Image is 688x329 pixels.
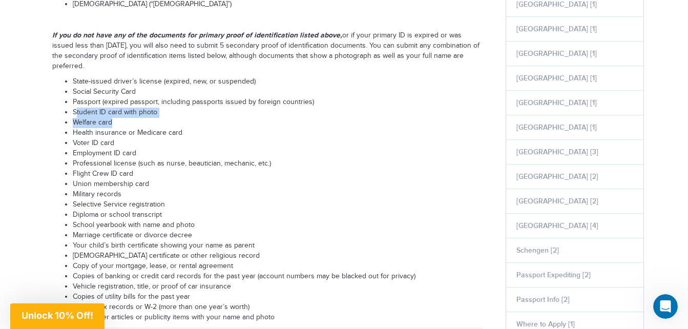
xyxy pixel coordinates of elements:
[73,169,483,179] li: Flight Crew ID card
[73,220,483,231] li: School yearbook with name and photo
[22,310,93,321] span: Unlock 10% Off!
[73,118,483,128] li: Welfare card
[516,320,575,328] a: Where to Apply [1]
[516,295,570,304] a: Passport Info [2]
[73,77,483,87] li: State-issued driver’s license (expired, new, or suspended)
[516,172,598,181] a: [GEOGRAPHIC_DATA] [2]
[73,200,483,210] li: Selective Service registration
[516,98,597,107] a: [GEOGRAPHIC_DATA] [1]
[516,123,597,132] a: [GEOGRAPHIC_DATA] [1]
[73,302,483,313] li: Income tax records or W-2 (more than one year’s worth)
[73,159,483,169] li: Professional license (such as nurse, beautician, mechanic, etc.)
[73,149,483,159] li: Employment ID card
[516,221,598,230] a: [GEOGRAPHIC_DATA] [4]
[73,272,483,282] li: Copies of banking or credit card records for the past year (account numbers may be blacked out fo...
[73,282,483,292] li: Vehicle registration, title, or proof of car insurance
[516,74,597,83] a: [GEOGRAPHIC_DATA] [1]
[73,138,483,149] li: Voter ID card
[516,148,598,156] a: [GEOGRAPHIC_DATA] [3]
[73,231,483,241] li: Marriage certificate or divorce decree
[516,49,597,58] a: [GEOGRAPHIC_DATA] [1]
[516,271,591,279] a: Passport Expediting [2]
[52,31,342,39] strong: If you do not have any of the documents for primary proof of identification listed above,
[73,292,483,302] li: Copies of utility bills for the past year
[73,97,483,108] li: Passport (expired passport, including passports issued by foreign countries)
[516,25,597,33] a: [GEOGRAPHIC_DATA] [1]
[73,108,483,118] li: Student ID card with photo
[73,87,483,97] li: Social Security Card
[73,190,483,200] li: Military records
[73,128,483,138] li: Health insurance or Medicare card
[73,313,483,323] li: Newspaper articles or publicity items with your name and photo
[73,241,483,251] li: Your child’s birth certificate showing your name as parent
[73,179,483,190] li: Union membership card
[516,197,598,205] a: [GEOGRAPHIC_DATA] [2]
[52,30,483,72] p: or if your primary ID is expired or was issued less than [DATE], you will also need to submit 5 s...
[516,246,559,255] a: Schengen [2]
[73,251,483,261] li: [DEMOGRAPHIC_DATA] certificate or other religious record
[10,303,105,329] div: Unlock 10% Off!
[73,261,483,272] li: Copy of your mortgage, lease, or rental agreement
[73,210,483,220] li: Diploma or school transcript
[653,294,678,319] iframe: Intercom live chat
